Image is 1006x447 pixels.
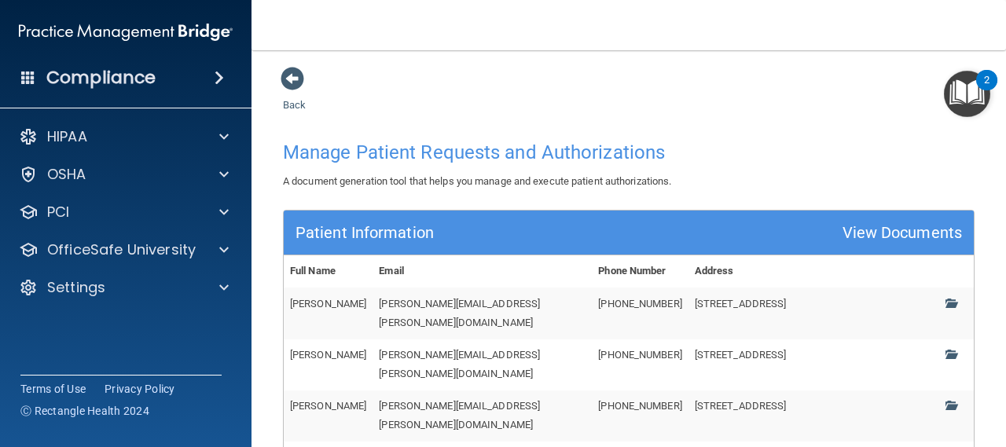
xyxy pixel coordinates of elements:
a: OfficeSafe University [19,240,229,259]
a: Settings [19,278,229,297]
div: 2 [984,80,989,101]
button: Open Resource Center, 2 new notifications [944,71,990,117]
td: [PERSON_NAME][EMAIL_ADDRESS][PERSON_NAME][DOMAIN_NAME] [373,390,592,442]
td: [PHONE_NUMBER] [592,390,688,442]
td: [PERSON_NAME][EMAIL_ADDRESS][PERSON_NAME][DOMAIN_NAME] [373,339,592,390]
td: [PERSON_NAME] [284,390,373,442]
a: HIPAA [19,127,229,146]
td: [PERSON_NAME] [284,339,373,390]
td: [PERSON_NAME][EMAIL_ADDRESS][PERSON_NAME][DOMAIN_NAME] [373,288,592,339]
a: Back [283,80,306,111]
h4: Manage Patient Requests and Authorizations [283,142,975,163]
span: Ⓒ Rectangle Health 2024 [20,403,149,419]
td: [PHONE_NUMBER] [592,339,688,390]
p: OSHA [47,165,86,184]
p: PCI [47,203,69,222]
p: OfficeSafe University [47,240,196,259]
a: Privacy Policy [105,381,175,397]
a: PCI [19,203,229,222]
th: Email [373,255,592,288]
td: [PHONE_NUMBER] [592,288,688,339]
div: View Documents [843,218,962,247]
th: Address [688,255,939,288]
td: [STREET_ADDRESS] [688,339,939,390]
img: PMB logo [19,16,233,48]
a: OSHA [19,165,229,184]
th: Phone Number [592,255,688,288]
div: Patient Information [296,218,434,247]
th: Full Name [284,255,373,288]
a: Terms of Use [20,381,86,397]
h4: Compliance [46,67,156,89]
td: [STREET_ADDRESS] [688,288,939,339]
span: A document generation tool that helps you manage and execute patient authorizations. [283,175,671,187]
p: Settings [47,278,105,297]
td: [STREET_ADDRESS] [688,390,939,442]
p: HIPAA [47,127,87,146]
td: [PERSON_NAME] [284,288,373,339]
